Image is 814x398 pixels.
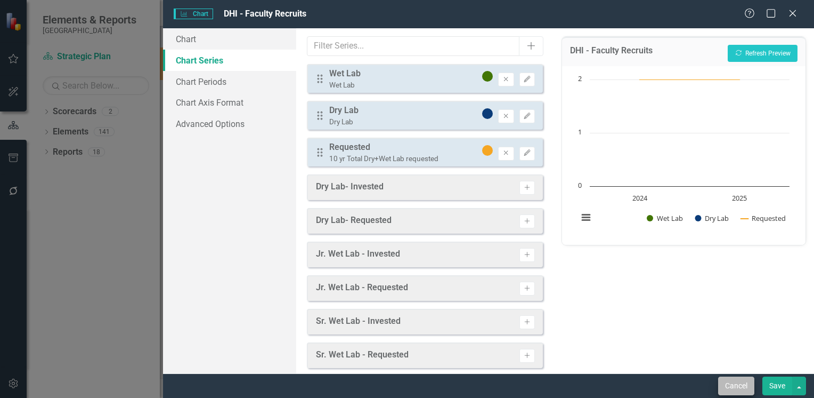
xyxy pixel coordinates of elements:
a: Chart Series [163,50,296,71]
div: Jr. Wet Lab - Requested [316,282,408,297]
text: 0 [578,180,582,190]
div: Dry Lab- Invested [316,181,384,196]
g: Requested, series 3 of 3. Line with 2 data points. [638,77,742,82]
svg: Interactive chart [573,74,795,234]
div: Sr. Wet Lab - Invested [316,315,401,330]
a: Chart Periods [163,71,296,92]
button: Cancel [718,377,754,395]
button: Show Requested [741,213,786,223]
button: View chart menu, Chart [579,210,593,225]
div: Jr. Wet Lab - Invested [316,248,400,263]
text: 2024 [632,193,648,203]
span: Chart [174,9,213,19]
div: Wet Lab [329,80,361,90]
text: 1 [578,127,582,137]
a: Advanced Options [163,113,296,134]
div: Sr. Wet Lab - Requested [316,349,409,364]
text: 2 [578,74,582,83]
h3: DHI - Faculty Recruits [570,46,653,59]
input: Filter Series... [307,36,520,56]
div: 10 yr Total Dry+Wet Lab requested [329,154,438,164]
a: Chart Axis Format [163,92,296,113]
button: Save [762,377,792,395]
div: Chart. Highcharts interactive chart. [573,74,795,234]
div: Dry Lab [329,105,359,117]
div: Requested [329,141,438,154]
a: Chart [163,28,296,50]
button: Refresh Preview [728,45,797,62]
div: Dry Lab [329,117,359,127]
button: Show Dry Lab [695,213,729,223]
button: Show Wet Lab [647,213,683,223]
span: DHI - Faculty Recruits [224,9,306,19]
div: Wet Lab [329,68,361,80]
div: Dry Lab- Requested [316,214,392,229]
text: 2025 [732,193,747,203]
